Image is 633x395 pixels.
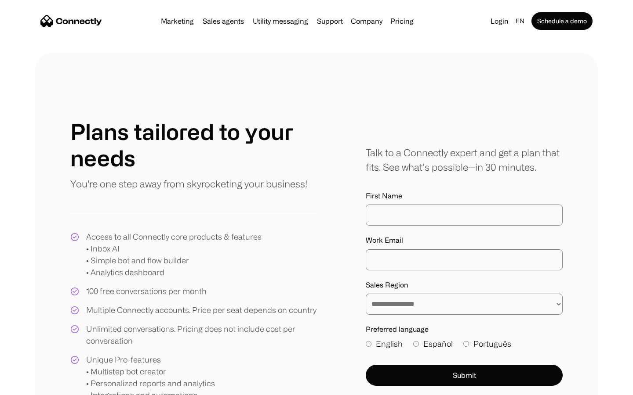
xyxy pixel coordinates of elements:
button: Submit [366,365,563,386]
label: English [366,338,403,350]
div: 100 free conversations per month [86,285,207,297]
aside: Language selected: English [9,379,53,392]
div: Company [351,15,382,27]
input: Español [413,341,419,347]
div: Multiple Connectly accounts. Price per seat depends on country [86,304,316,316]
div: en [516,15,524,27]
div: Access to all Connectly core products & features • Inbox AI • Simple bot and flow builder • Analy... [86,231,262,278]
a: Schedule a demo [531,12,593,30]
a: Pricing [387,18,417,25]
input: Português [463,341,469,347]
label: Preferred language [366,325,563,334]
label: Sales Region [366,281,563,289]
label: Português [463,338,511,350]
a: Support [313,18,346,25]
label: Español [413,338,453,350]
div: Talk to a Connectly expert and get a plan that fits. See what’s possible—in 30 minutes. [366,145,563,174]
a: Marketing [157,18,197,25]
a: Utility messaging [249,18,312,25]
div: Unlimited conversations. Pricing does not include cost per conversation [86,323,316,347]
h1: Plans tailored to your needs [70,118,316,171]
input: English [366,341,371,347]
label: First Name [366,192,563,200]
a: Sales agents [199,18,247,25]
a: Login [487,15,512,27]
ul: Language list [18,380,53,392]
p: You're one step away from skyrocketing your business! [70,176,307,191]
label: Work Email [366,236,563,244]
